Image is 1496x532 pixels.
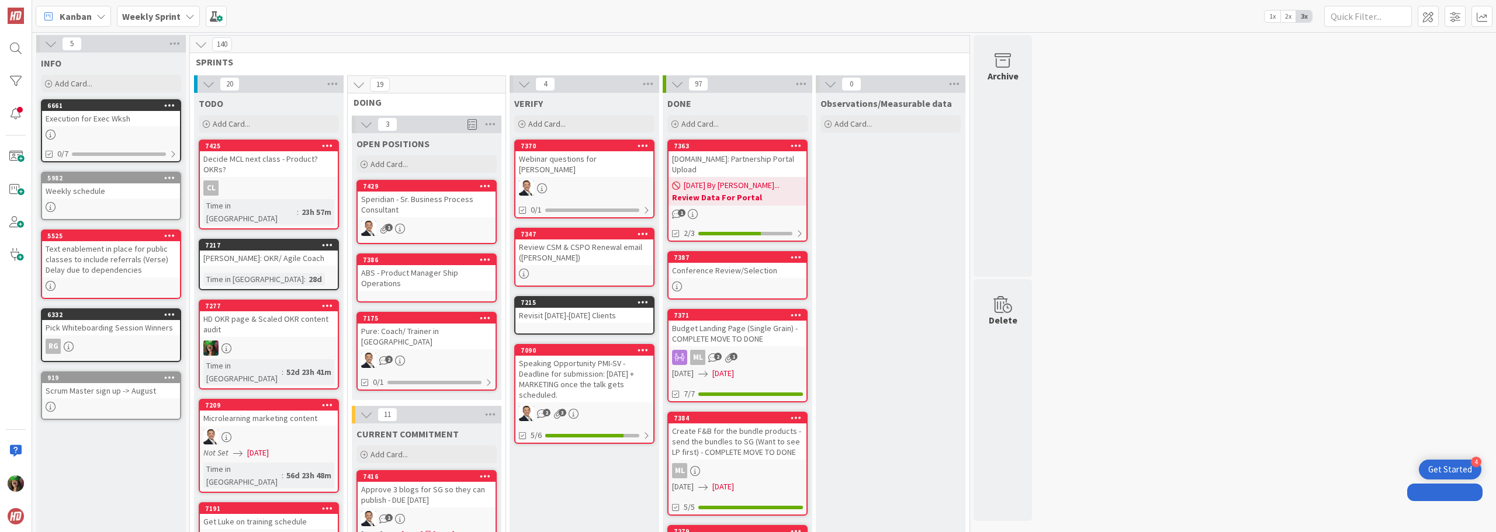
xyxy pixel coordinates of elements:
[200,429,338,444] div: SL
[42,241,180,277] div: Text enablement in place for public classes to include referrals (Verse) Delay due to dependencies
[203,180,219,196] div: CL
[667,98,691,109] span: DONE
[358,511,496,526] div: SL
[358,265,496,291] div: ABS - Product Manager Ship Operations
[667,309,808,402] a: 7371Budget Landing Page (Single Grain) - COMPLETE MOVE TO DONEML[DATE][DATE]7/7
[669,141,806,177] div: 7363[DOMAIN_NAME]: Partnership Portal Upload
[200,301,338,311] div: 7277
[205,302,338,310] div: 7277
[203,273,304,286] div: Time in [GEOGRAPHIC_DATA]
[8,475,24,492] img: SL
[200,400,338,411] div: 7209
[205,142,338,150] div: 7425
[358,471,496,482] div: 7416
[684,179,780,192] span: [DATE] By [PERSON_NAME]...
[42,373,180,398] div: 919Scrum Master sign up -> August
[515,180,653,196] div: SL
[820,98,952,109] span: Observations/Measurable data
[42,100,180,111] div: 6661
[196,56,955,68] span: SPRINTS
[678,209,685,217] span: 1
[203,340,219,356] img: SL
[515,229,653,265] div: 7347Review CSM & CSPO Renewal email ([PERSON_NAME])
[358,482,496,507] div: Approve 3 blogs for SG so they can publish - DUE [DATE]
[354,96,491,108] span: DOING
[199,140,339,230] a: 7425Decide MCL next class - Product? OKRs?CLTime in [GEOGRAPHIC_DATA]:23h 57m
[42,320,180,335] div: Pick Whiteboarding Session Winners
[834,119,872,129] span: Add Card...
[200,503,338,514] div: 7191
[358,181,496,217] div: 7429Speridian - Sr. Business Process Consultant
[515,345,653,356] div: 7090
[515,308,653,323] div: Revisit [DATE]-[DATE] Clients
[674,414,806,422] div: 7384
[515,229,653,239] div: 7347
[672,367,694,380] span: [DATE]
[373,376,384,388] span: 0/1
[514,140,654,218] a: 7370Webinar questions for [PERSON_NAME]SL0/1
[60,9,92,23] span: Kanban
[559,409,566,416] span: 3
[1280,11,1296,22] span: 2x
[42,383,180,398] div: Scrum Master sign up -> August
[674,253,806,262] div: 7387
[515,406,653,421] div: SL
[688,77,708,91] span: 97
[358,313,496,324] div: 7175
[356,180,497,244] a: 7429Speridian - Sr. Business Process ConsultantSL
[42,373,180,383] div: 919
[356,312,497,391] a: 7175Pure: Coach/ Trainer in [GEOGRAPHIC_DATA]SL0/1
[304,273,306,286] span: :
[200,240,338,251] div: 7217
[514,98,543,109] span: VERIFY
[200,240,338,266] div: 7217[PERSON_NAME]: OKR/ Agile Coach
[988,69,1019,83] div: Archive
[358,255,496,265] div: 7386
[41,57,61,69] span: INFO
[220,77,240,91] span: 20
[361,511,376,526] img: SL
[378,408,397,422] span: 11
[370,78,390,92] span: 19
[515,141,653,177] div: 7370Webinar questions for [PERSON_NAME]
[42,173,180,199] div: 5982Weekly schedule
[200,141,338,177] div: 7425Decide MCL next class - Product? OKRs?
[200,400,338,426] div: 7209Microlearning marketing content
[205,401,338,409] div: 7209
[669,463,806,478] div: ML
[684,388,695,400] span: 7/7
[203,463,282,488] div: Time in [GEOGRAPHIC_DATA]
[674,142,806,150] div: 7363
[681,119,719,129] span: Add Card...
[672,463,687,478] div: ML
[42,173,180,183] div: 5982
[42,310,180,320] div: 6332
[669,350,806,365] div: ML
[46,339,61,354] div: RG
[42,231,180,241] div: 5525
[42,100,180,126] div: 6661Execution for Exec Wksh
[667,412,808,516] a: 7384Create F&B for the bundle products - send the bundles to SG (Want to see LP first) - COMPLETE...
[669,252,806,263] div: 7387
[361,221,376,236] img: SL
[41,371,181,420] a: 919Scrum Master sign up -> August
[667,251,808,300] a: 7387Conference Review/Selection
[385,514,393,521] span: 1
[519,406,534,421] img: SL
[669,413,806,460] div: 7384Create F&B for the bundle products - send the bundles to SG (Want to see LP first) - COMPLETE...
[282,469,283,482] span: :
[989,313,1017,327] div: Delete
[669,321,806,346] div: Budget Landing Page (Single Grain) - COMPLETE MOVE TO DONE
[543,409,550,416] span: 2
[378,117,397,131] span: 3
[199,399,339,493] a: 7209Microlearning marketing contentSLNot Set[DATE]Time in [GEOGRAPHIC_DATA]:56d 23h 48m
[1428,464,1472,475] div: Get Started
[358,324,496,349] div: Pure: Coach/ Trainer in [GEOGRAPHIC_DATA]
[199,300,339,390] a: 7277HD OKR page & Scaled OKR content auditSLTime in [GEOGRAPHIC_DATA]:52d 23h 41m
[200,311,338,337] div: HD OKR page & Scaled OKR content audit
[62,37,82,51] span: 5
[841,77,861,91] span: 0
[42,111,180,126] div: Execution for Exec Wksh
[203,359,282,385] div: Time in [GEOGRAPHIC_DATA]
[669,423,806,460] div: Create F&B for the bundle products - send the bundles to SG (Want to see LP first) - COMPLETE MOV...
